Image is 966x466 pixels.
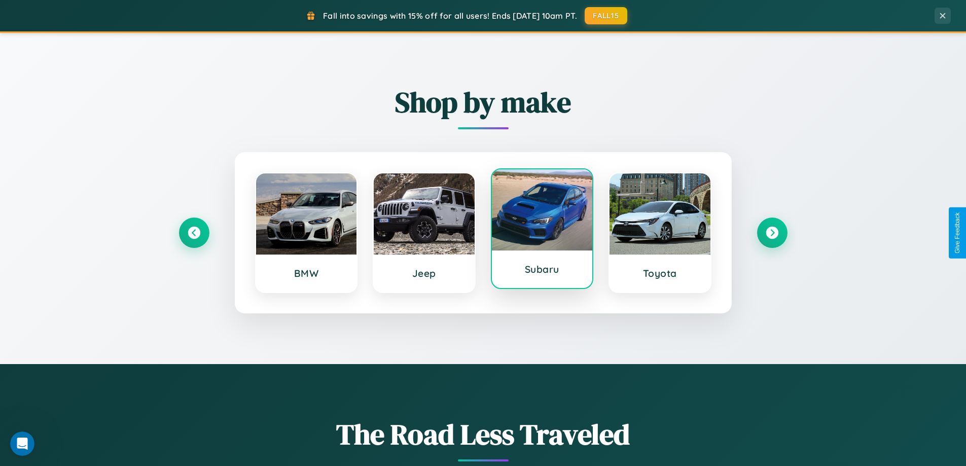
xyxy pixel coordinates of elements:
h1: The Road Less Traveled [179,415,788,454]
h3: BMW [266,267,347,279]
h3: Subaru [502,263,583,275]
h3: Toyota [620,267,700,279]
button: FALL15 [585,7,627,24]
span: Fall into savings with 15% off for all users! Ends [DATE] 10am PT. [323,11,577,21]
h2: Shop by make [179,83,788,122]
iframe: Intercom live chat [10,432,34,456]
h3: Jeep [384,267,464,279]
div: Give Feedback [954,212,961,254]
